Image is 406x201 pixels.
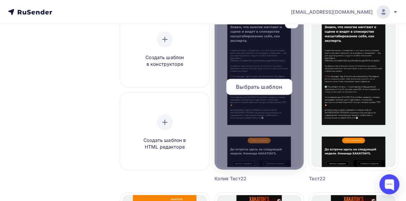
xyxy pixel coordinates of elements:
span: Создать шаблон в конструкторе [133,54,196,68]
span: [EMAIL_ADDRESS][DOMAIN_NAME] [291,9,373,15]
div: Тест22 [309,175,376,182]
div: Копия Тест22 [215,175,281,182]
span: Выбрать шаблон [236,83,282,91]
span: Создать шаблон в HTML редакторе [133,137,196,151]
a: [EMAIL_ADDRESS][DOMAIN_NAME] [291,5,398,19]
